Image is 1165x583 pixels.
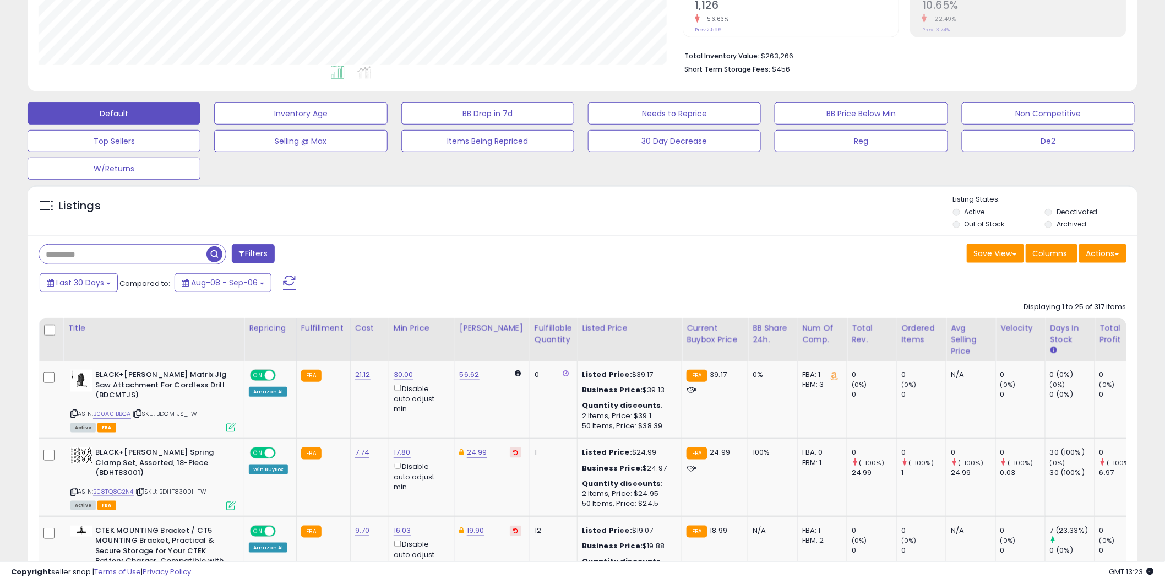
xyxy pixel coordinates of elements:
[901,447,946,457] div: 0
[953,195,1137,205] p: Listing States:
[28,130,200,152] button: Top Sellers
[28,158,200,180] button: W/Returns
[135,487,206,496] span: | SKU: BDHT83001_TW
[772,64,790,74] span: $456
[1033,248,1068,259] span: Columns
[582,541,643,551] b: Business Price:
[951,370,987,380] div: N/A
[401,102,574,125] button: BB Drop in 7d
[214,102,387,125] button: Inventory Age
[588,102,761,125] button: Needs to Reprice
[710,447,731,457] span: 24.99
[58,198,101,214] h5: Listings
[143,566,191,577] a: Privacy Policy
[70,370,92,392] img: 311nYeG-5+S._SL40_.jpg
[301,526,322,538] small: FBA
[1000,468,1045,478] div: 0.03
[394,538,447,570] div: Disable auto adjust min
[1026,244,1077,263] button: Columns
[28,102,200,125] button: Default
[1050,322,1090,346] div: Days In Stock
[1099,390,1144,400] div: 0
[1050,370,1095,380] div: 0 (0%)
[394,369,413,380] a: 30.00
[1109,566,1154,577] span: 2025-10-7 13:23 GMT
[1050,346,1057,355] small: Days In Stock.
[274,449,292,458] span: OFF
[1000,526,1045,536] div: 0
[802,526,839,536] div: FBA: 1
[852,322,892,346] div: Total Rev.
[249,387,287,397] div: Amazon AI
[355,369,371,380] a: 21.12
[93,487,134,496] a: B08TQ8G2N4
[1099,322,1140,346] div: Total Profit
[582,463,673,473] div: $24.97
[687,322,743,346] div: Current Buybox Price
[582,411,673,421] div: 2 Items, Price: $39.1
[401,130,574,152] button: Items Being Repriced
[175,273,271,292] button: Aug-08 - Sep-06
[1107,458,1132,467] small: (-100%)
[394,322,450,334] div: Min Price
[1050,458,1065,467] small: (0%)
[710,369,727,380] span: 39.17
[467,525,484,536] a: 19.90
[460,322,525,334] div: [PERSON_NAME]
[802,380,839,390] div: FBM: 3
[95,370,229,403] b: BLACK+[PERSON_NAME] Matrix Jig Saw Attachment For Cordless Drill (BDCMTJS)
[710,525,728,536] span: 18.99
[901,468,946,478] div: 1
[582,421,673,431] div: 50 Items, Price: $38.39
[852,390,896,400] div: 0
[582,401,673,411] div: :
[908,458,934,467] small: (-100%)
[1000,390,1045,400] div: 0
[1050,546,1095,555] div: 0 (0%)
[802,370,839,380] div: FBA: 1
[394,447,411,458] a: 17.80
[687,447,707,460] small: FBA
[95,447,229,481] b: BLACK+[PERSON_NAME] Spring Clamp Set, Assorted, 18-Piece (BDHT83001)
[191,277,258,288] span: Aug-08 - Sep-06
[467,447,487,458] a: 24.99
[852,546,896,555] div: 0
[901,370,946,380] div: 0
[588,130,761,152] button: 30 Day Decrease
[1099,380,1115,389] small: (0%)
[394,525,411,536] a: 16.03
[1050,390,1095,400] div: 0 (0%)
[927,15,956,23] small: -22.49%
[582,385,643,395] b: Business Price:
[301,370,322,382] small: FBA
[301,322,346,334] div: Fulfillment
[70,447,236,509] div: ASIN:
[119,278,170,289] span: Compared to:
[582,478,661,489] b: Quantity discounts
[70,501,96,510] span: All listings currently available for purchase on Amazon
[901,536,917,545] small: (0%)
[1000,370,1045,380] div: 0
[1057,207,1098,217] label: Deactivated
[684,51,759,61] b: Total Inventory Value:
[394,461,447,492] div: Disable auto adjust min
[962,130,1135,152] button: De2
[70,370,236,431] div: ASIN:
[582,322,677,334] div: Listed Price
[355,447,370,458] a: 7.74
[951,468,995,478] div: 24.99
[97,423,116,433] span: FBA
[802,536,839,546] div: FBM: 2
[355,322,384,334] div: Cost
[251,449,265,458] span: ON
[852,468,896,478] div: 24.99
[582,385,673,395] div: $39.13
[249,465,288,474] div: Win BuyBox
[70,447,92,464] img: 41ebuGUWB-L._SL40_.jpg
[1099,526,1144,536] div: 0
[582,447,632,457] b: Listed Price:
[922,26,950,33] small: Prev: 13.74%
[301,447,322,460] small: FBA
[1050,526,1095,536] div: 7 (23.33%)
[1024,302,1126,312] div: Displaying 1 to 25 of 317 items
